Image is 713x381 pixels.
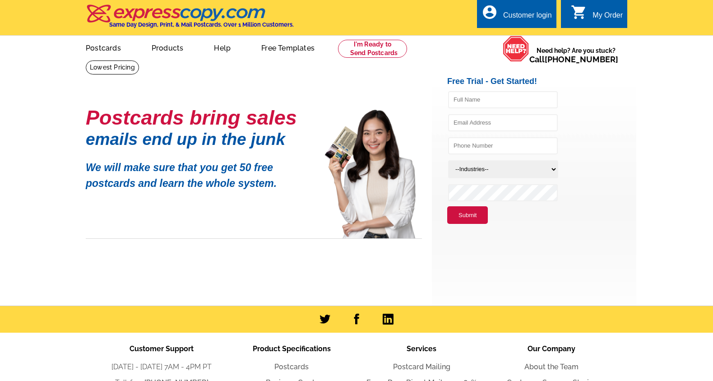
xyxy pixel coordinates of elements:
[545,55,618,64] a: [PHONE_NUMBER]
[97,362,227,372] li: [DATE] - [DATE] 7AM - 4PM PT
[447,77,636,87] h2: Free Trial - Get Started!
[407,344,436,353] span: Services
[529,46,623,64] span: Need help? Are you stuck?
[86,135,311,144] h1: emails end up in the junk
[448,137,558,154] input: Phone Number
[571,10,623,21] a: shopping_cart My Order
[503,11,552,24] div: Customer login
[482,10,552,21] a: account_circle Customer login
[274,362,309,371] a: Postcards
[448,114,558,131] input: Email Address
[86,11,294,28] a: Same Day Design, Print, & Mail Postcards. Over 1 Million Customers.
[571,4,587,20] i: shopping_cart
[109,21,294,28] h4: Same Day Design, Print, & Mail Postcards. Over 1 Million Customers.
[482,4,498,20] i: account_circle
[503,36,529,62] img: help
[86,153,311,191] p: We will make sure that you get 50 free postcards and learn the whole system.
[71,37,135,58] a: Postcards
[253,344,331,353] span: Product Specifications
[393,362,450,371] a: Postcard Mailing
[529,55,618,64] span: Call
[447,206,488,224] button: Submit
[137,37,198,58] a: Products
[524,362,579,371] a: About the Team
[528,344,575,353] span: Our Company
[130,344,194,353] span: Customer Support
[86,110,311,125] h1: Postcards bring sales
[448,91,558,108] input: Full Name
[247,37,329,58] a: Free Templates
[593,11,623,24] div: My Order
[199,37,245,58] a: Help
